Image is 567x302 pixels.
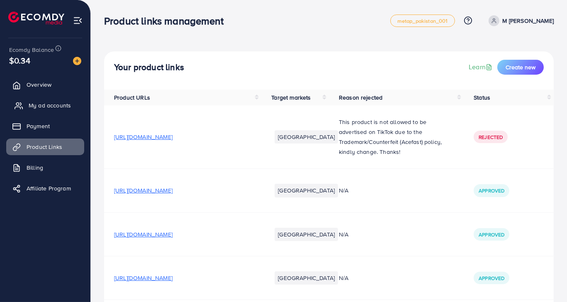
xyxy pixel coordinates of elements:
[474,93,490,102] span: Status
[469,62,494,72] a: Learn
[339,274,348,282] span: N/A
[9,46,54,54] span: Ecomdy Balance
[503,16,554,26] p: M [PERSON_NAME]
[73,57,81,65] img: image
[275,184,338,197] li: [GEOGRAPHIC_DATA]
[479,231,504,238] span: Approved
[114,93,150,102] span: Product URLs
[6,76,84,93] a: Overview
[339,230,348,239] span: N/A
[6,159,84,176] a: Billing
[485,15,554,26] a: M [PERSON_NAME]
[114,230,173,239] span: [URL][DOMAIN_NAME]
[114,62,184,73] h4: Your product links
[27,184,71,192] span: Affiliate Program
[27,122,50,130] span: Payment
[479,187,504,194] span: Approved
[73,16,83,25] img: menu
[27,163,43,172] span: Billing
[8,12,64,24] img: logo
[27,80,51,89] span: Overview
[479,275,504,282] span: Approved
[275,228,338,241] li: [GEOGRAPHIC_DATA]
[339,117,454,157] p: This product is not allowed to be advertised on TikTok due to the Trademark/Counterfeit (Acefast)...
[6,139,84,155] a: Product Links
[479,134,503,141] span: Rejected
[275,130,338,144] li: [GEOGRAPHIC_DATA]
[114,274,173,282] span: [URL][DOMAIN_NAME]
[6,118,84,134] a: Payment
[497,60,544,75] button: Create new
[114,133,173,141] span: [URL][DOMAIN_NAME]
[6,180,84,197] a: Affiliate Program
[9,54,30,66] span: $0.34
[114,186,173,195] span: [URL][DOMAIN_NAME]
[271,93,311,102] span: Target markets
[339,186,348,195] span: N/A
[506,63,535,71] span: Create new
[390,15,455,27] a: metap_pakistan_001
[6,97,84,114] a: My ad accounts
[104,15,230,27] h3: Product links management
[397,18,448,24] span: metap_pakistan_001
[339,93,382,102] span: Reason rejected
[27,143,62,151] span: Product Links
[275,271,338,285] li: [GEOGRAPHIC_DATA]
[29,101,71,110] span: My ad accounts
